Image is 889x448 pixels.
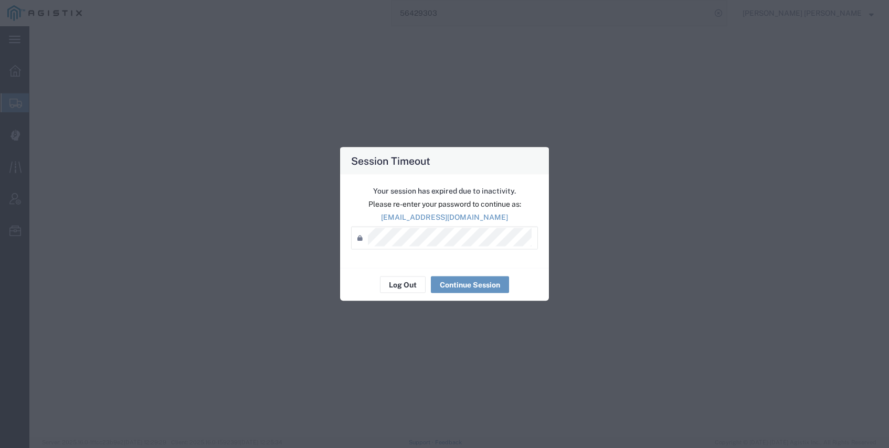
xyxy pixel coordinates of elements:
p: [EMAIL_ADDRESS][DOMAIN_NAME] [351,212,538,223]
p: Please re-enter your password to continue as: [351,199,538,210]
h4: Session Timeout [351,153,430,168]
p: Your session has expired due to inactivity. [351,186,538,197]
button: Continue Session [431,276,509,293]
button: Log Out [380,276,426,293]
